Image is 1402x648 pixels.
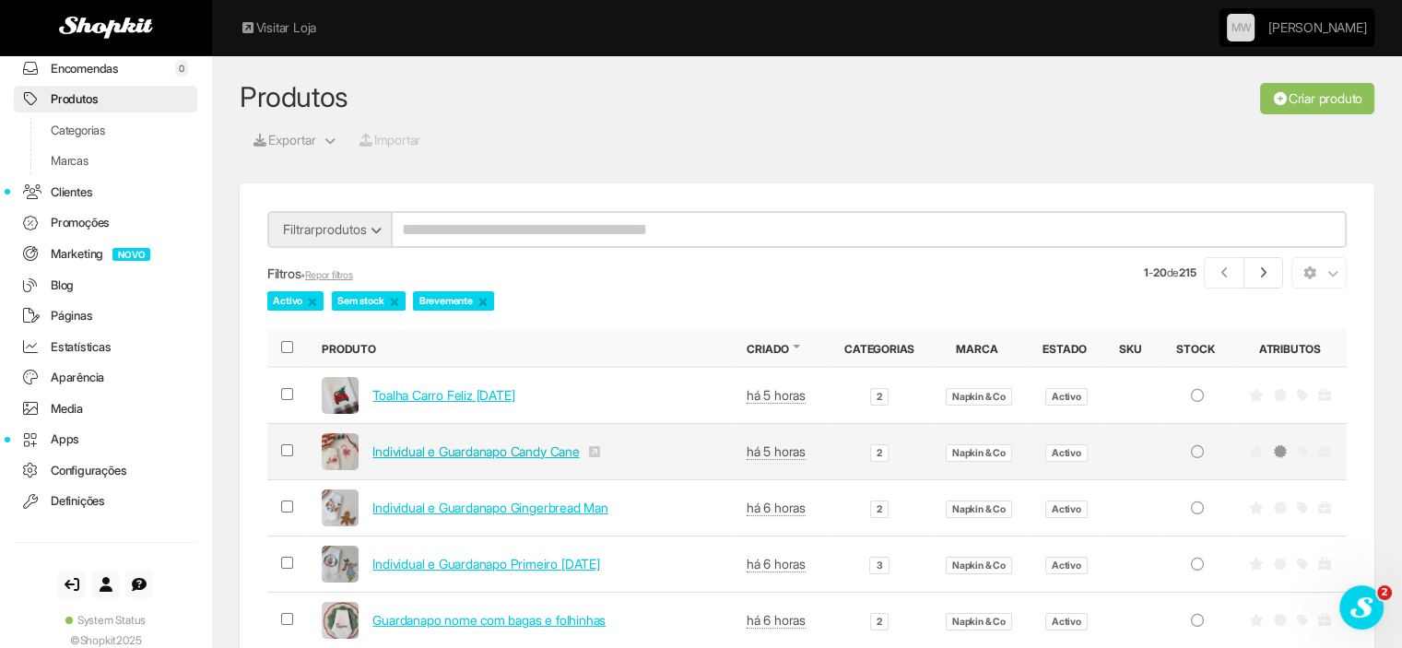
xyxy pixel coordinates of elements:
[14,612,197,628] a: System Status
[1297,445,1308,458] i: Promoção
[267,211,392,248] button: Filtrarprodutos
[1274,501,1287,514] i: Novidade
[869,557,889,574] span: 3
[1045,613,1088,630] span: Activo
[1189,614,1206,627] i: Stock inactivo
[315,221,367,237] span: produtos
[1339,585,1384,630] iframe: Intercom live chat
[1249,614,1264,627] i: Destaque
[946,444,1012,462] span: Napkin & Co
[322,602,359,639] img: 419a38b-152238-img_5266-002.JPG
[58,571,86,598] a: Sair
[372,387,514,403] a: Toalha Carro Feliz [DATE]
[1297,389,1308,402] i: Promoção
[240,80,348,113] a: Produtos
[477,293,489,310] a: ×
[1176,341,1219,357] button: Stock
[870,501,889,518] span: 2
[1268,9,1366,46] a: [PERSON_NAME]
[322,433,359,470] img: 6a54197-154010-img_5209-002.JPG
[870,444,889,462] span: 2
[747,612,806,629] abbr: 8 set 2025 às 15:24
[1297,501,1308,514] i: Promoção
[92,571,120,598] a: Conta
[300,269,352,281] small: •
[389,293,400,310] a: ×
[372,443,579,459] a: Individual e Guardanapo Candy Cane
[1189,389,1206,402] i: Stock inactivo
[14,302,197,329] a: Páginas
[946,557,1012,574] span: Napkin & Co
[1260,83,1374,114] a: Criar produto
[747,443,806,460] abbr: 8 set 2025 às 15:42
[240,124,317,156] button: Exportar
[870,613,889,630] span: 2
[305,269,353,281] a: Repor filtros
[372,500,607,515] a: Individual e Guardanapo Gingerbread Man
[1119,341,1146,357] button: SKU
[240,18,316,37] a: Visitar Loja
[14,395,197,422] a: Media
[1045,388,1088,406] span: Activo
[14,241,197,267] a: MarketingNOVO
[413,291,493,310] span: Brevemente
[59,17,153,39] img: Shopkit
[14,179,197,206] a: Clientes
[747,341,793,357] button: Criado
[322,489,359,526] img: e978bed-153853-img_5304-002.JPG
[1189,501,1206,514] i: Stock inactivo
[267,266,886,281] h5: Filtros
[14,117,197,144] a: Categorias
[946,613,1012,630] span: Napkin & Co
[80,633,117,647] a: Shopkit
[1045,501,1088,518] span: Activo
[14,55,197,82] a: Encomendas0
[1249,501,1264,514] i: Destaque
[747,500,806,516] abbr: 8 set 2025 às 15:30
[1318,389,1331,402] i: Revenda / B2B
[14,364,197,391] a: Aparência
[1318,558,1331,571] i: Revenda / B2B
[1179,265,1196,279] strong: 215
[1244,257,1284,289] a: Próximo
[1297,558,1308,571] i: Promoção
[747,556,806,572] abbr: 8 set 2025 às 15:28
[829,329,930,367] th: Categorias
[1227,14,1255,41] a: MW
[1249,558,1264,571] i: Destaque
[1233,329,1347,367] th: Atributos
[1318,614,1331,627] i: Revenda / B2B
[14,147,197,174] a: Marcas
[332,291,406,310] span: Sem stock
[267,291,324,310] span: Activo
[1045,444,1088,462] span: Activo
[70,633,142,647] span: © 2025
[322,341,380,357] button: Produto
[870,388,889,406] span: 2
[1144,265,1149,279] strong: 1
[1144,265,1196,280] small: - de
[1249,445,1264,458] i: Destaque
[1274,445,1287,458] i: Novidade
[14,457,197,484] a: Configurações
[1043,341,1090,357] button: Estado
[1318,501,1331,514] i: Revenda / B2B
[372,612,606,628] a: Guardanapo nome com bagas e folhinhas
[14,426,197,453] a: Apps
[1189,558,1206,571] i: Stock inactivo
[946,388,1012,406] span: Napkin & Co
[372,556,599,571] a: Individual e Guardanapo Primeiro [DATE]
[1377,585,1392,600] span: 2
[586,443,603,459] a: Ver produto na loja
[112,248,150,261] span: NOVO
[1153,265,1167,279] strong: 20
[14,209,197,236] a: Promoções
[14,334,197,360] a: Estatísticas
[14,272,197,299] a: Blog
[307,293,318,310] a: ×
[1249,389,1264,402] i: Destaque
[77,613,146,627] span: System Status
[357,130,421,150] a: Importar
[14,488,197,514] a: Definições
[322,377,359,414] img: 31e3f26-154330-img_5201-002.JPG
